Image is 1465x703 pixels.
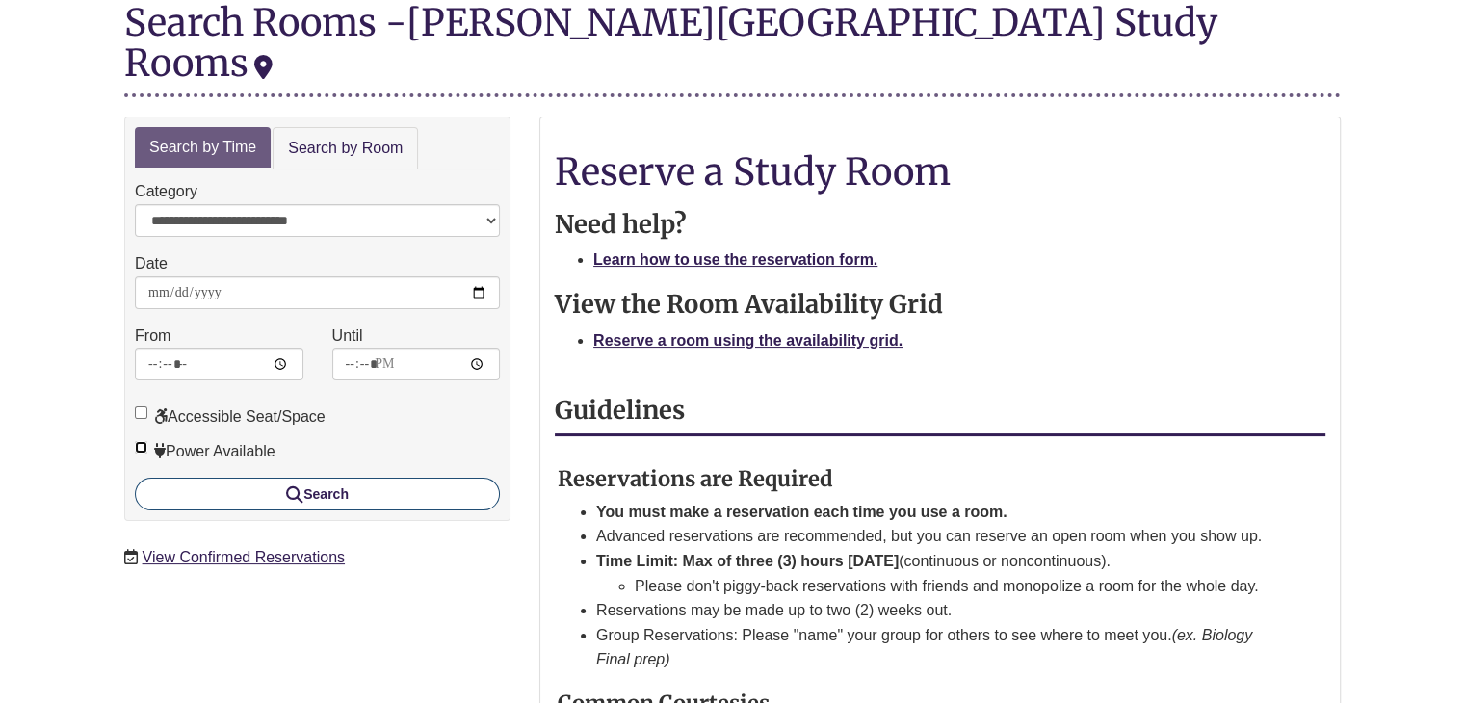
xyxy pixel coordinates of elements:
[596,553,899,569] strong: Time Limit: Max of three (3) hours [DATE]
[596,623,1279,672] li: Group Reservations: Please "name" your group for others to see where to meet you.
[273,127,418,170] a: Search by Room
[635,574,1279,599] li: Please don't piggy-back reservations with friends and monopolize a room for the whole day.
[135,478,500,510] button: Search
[135,439,275,464] label: Power Available
[135,251,168,276] label: Date
[135,179,197,204] label: Category
[555,395,685,426] strong: Guidelines
[596,598,1279,623] li: Reservations may be made up to two (2) weeks out.
[593,251,877,268] a: Learn how to use the reservation form.
[596,524,1279,549] li: Advanced reservations are recommended, but you can reserve an open room when you show up.
[135,441,147,454] input: Power Available
[135,127,271,169] a: Search by Time
[332,324,363,349] label: Until
[135,324,170,349] label: From
[555,289,943,320] strong: View the Room Availability Grid
[135,406,147,419] input: Accessible Seat/Space
[593,332,903,349] a: Reserve a room using the availability grid.
[596,549,1279,598] li: (continuous or noncontinuous).
[596,504,1007,520] strong: You must make a reservation each time you use a room.
[143,549,345,565] a: View Confirmed Reservations
[555,151,1325,192] h1: Reserve a Study Room
[558,465,833,492] strong: Reservations are Required
[135,404,326,430] label: Accessible Seat/Space
[124,2,1341,96] div: Search Rooms -
[555,209,687,240] strong: Need help?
